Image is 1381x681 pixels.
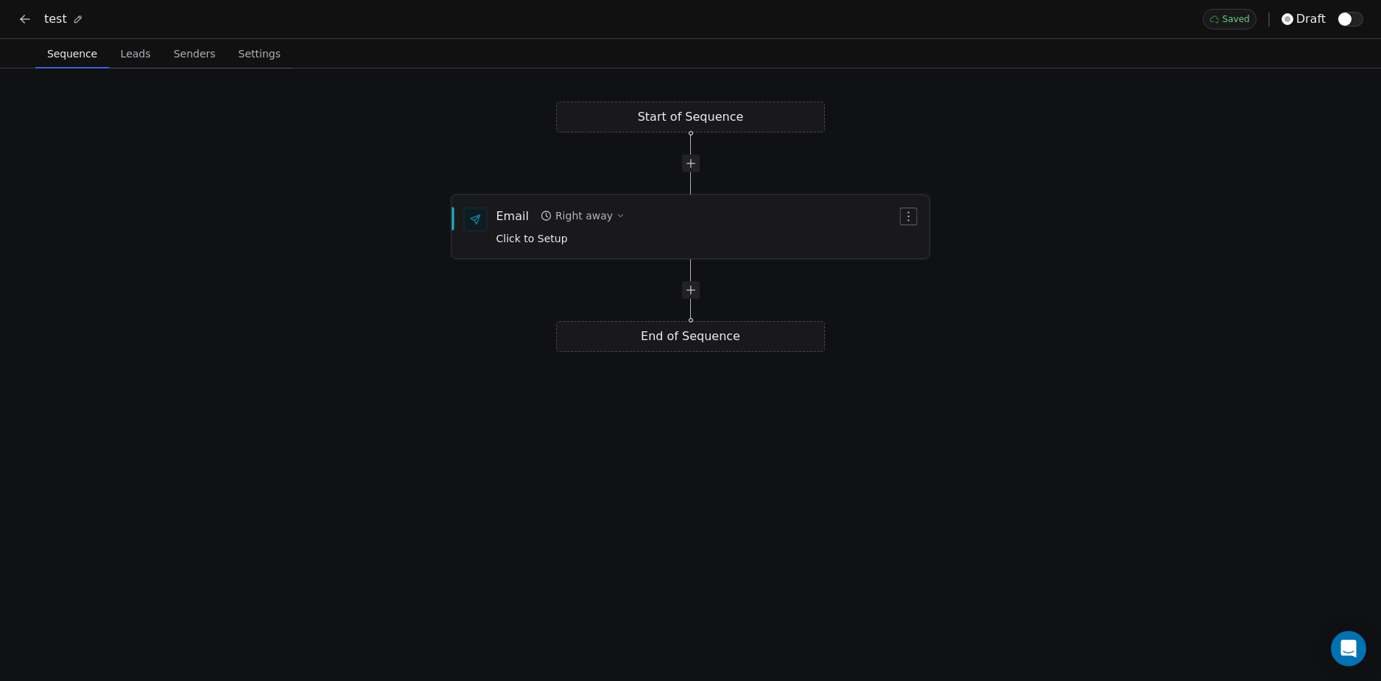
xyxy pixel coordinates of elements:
span: Senders [168,43,222,64]
span: Click to Setup [496,233,568,244]
div: End of Sequence [556,321,825,352]
span: Leads [115,43,157,64]
div: Saved [1203,9,1257,29]
div: Email [496,208,529,224]
div: EmailRight awayClick to Setup [451,194,930,259]
span: Settings [233,43,287,64]
button: Right away [535,205,630,226]
span: Sequence [41,43,103,64]
div: Open Intercom Messenger [1331,631,1366,666]
span: test [44,10,67,28]
div: Right away [555,208,613,223]
span: draft [1296,10,1326,28]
